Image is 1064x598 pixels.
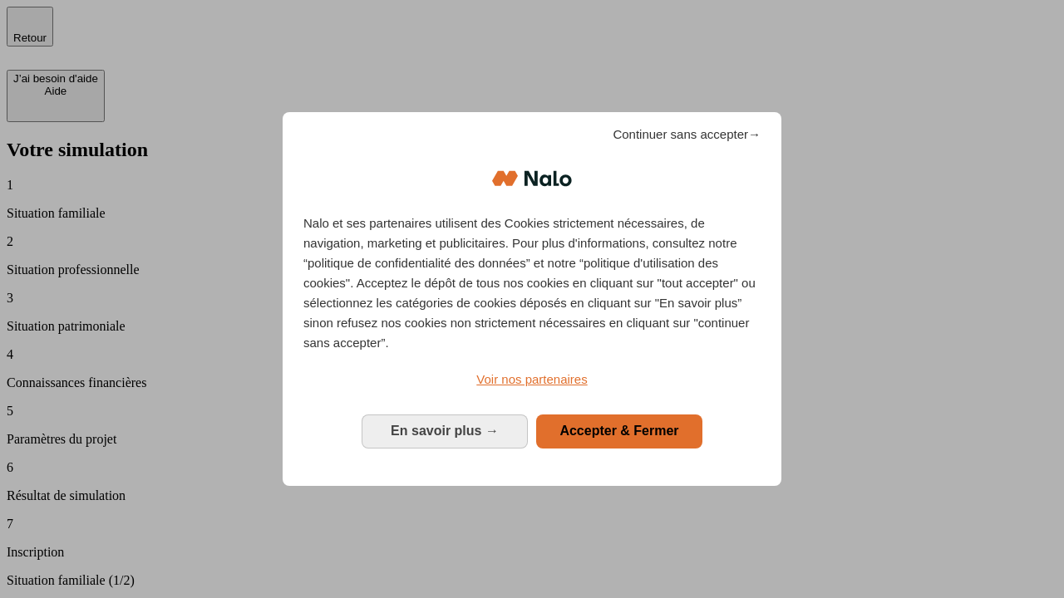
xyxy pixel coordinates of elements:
span: Accepter & Fermer [559,424,678,438]
span: Voir nos partenaires [476,372,587,386]
button: Accepter & Fermer: Accepter notre traitement des données et fermer [536,414,702,448]
div: Bienvenue chez Nalo Gestion du consentement [283,112,781,485]
button: En savoir plus: Configurer vos consentements [362,414,528,448]
img: Logo [492,154,572,203]
span: En savoir plus → [391,424,499,438]
a: Voir nos partenaires [303,370,761,390]
span: Continuer sans accepter→ [613,125,761,145]
p: Nalo et ses partenaires utilisent des Cookies strictement nécessaires, de navigation, marketing e... [303,213,761,353]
